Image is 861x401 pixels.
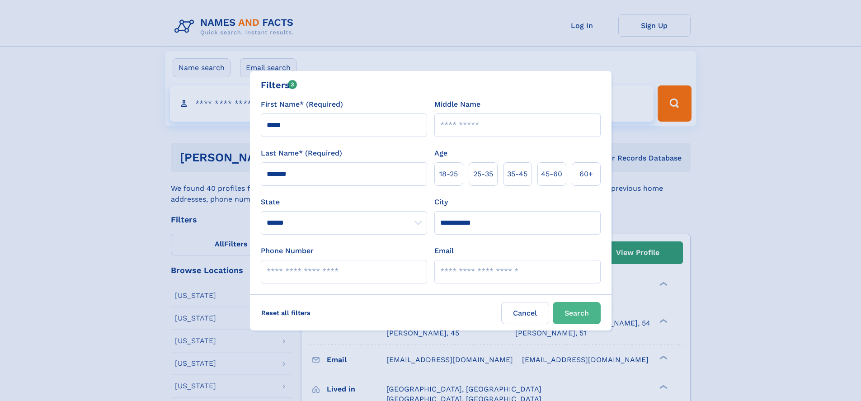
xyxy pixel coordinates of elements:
span: 35‑45 [507,169,527,179]
label: Age [434,148,447,159]
label: Email [434,245,454,256]
span: 18‑25 [439,169,458,179]
span: 25‑35 [473,169,493,179]
button: Search [553,302,601,324]
label: Reset all filters [255,302,316,324]
label: Cancel [501,302,549,324]
div: Filters [261,78,297,92]
label: State [261,197,427,208]
label: First Name* (Required) [261,99,343,110]
label: Last Name* (Required) [261,148,342,159]
span: 60+ [579,169,593,179]
label: City [434,197,448,208]
span: 45‑60 [541,169,562,179]
label: Phone Number [261,245,314,256]
label: Middle Name [434,99,480,110]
